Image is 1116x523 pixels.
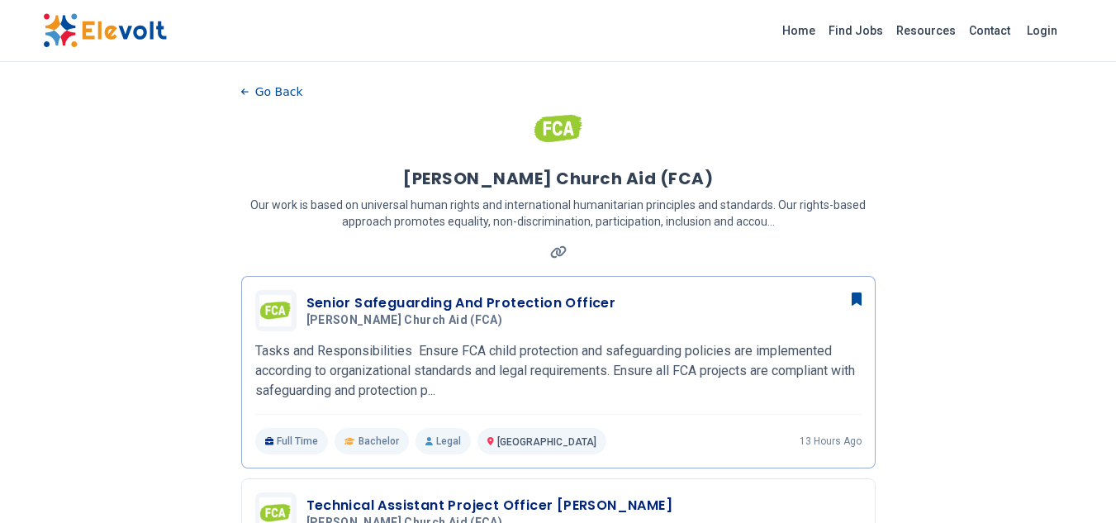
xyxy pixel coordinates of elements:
[1033,444,1116,523] iframe: Chat Widget
[306,313,503,328] span: [PERSON_NAME] Church Aid (FCA)
[962,17,1017,44] a: Contact
[776,17,822,44] a: Home
[890,17,962,44] a: Resources
[800,435,862,448] p: 13 hours ago
[416,428,471,454] p: Legal
[241,79,303,104] button: Go Back
[255,428,329,454] p: Full Time
[1017,14,1067,47] a: Login
[534,104,585,154] img: Finn Church Aid (FCA)
[43,13,167,48] img: Elevolt
[259,295,292,326] img: Finn Church Aid (FCA)
[306,496,673,516] h3: Technical Assistant Project Officer [PERSON_NAME]
[359,435,399,448] span: Bachelor
[306,293,616,313] h3: Senior Safeguarding And Protection Officer
[822,17,890,44] a: Find Jobs
[241,197,876,230] p: Our work is based on universal human rights and international humanitarian principles and standar...
[403,167,713,190] h1: [PERSON_NAME] Church Aid (FCA)
[497,436,596,448] span: [GEOGRAPHIC_DATA]
[255,290,862,454] a: Finn Church Aid (FCA)Senior Safeguarding And Protection Officer[PERSON_NAME] Church Aid (FCA)Task...
[255,341,862,401] p: Tasks and Responsibilities Ensure FCA child protection and safeguarding policies are implemented ...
